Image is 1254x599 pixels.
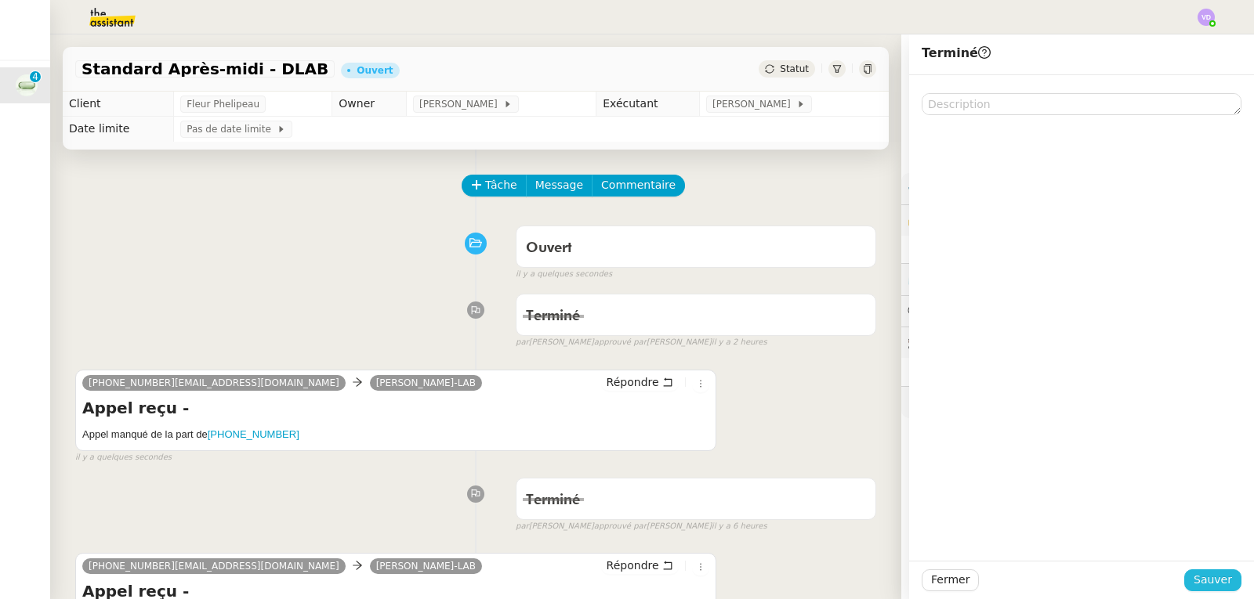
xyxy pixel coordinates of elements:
[922,45,991,60] span: Terminé
[901,205,1254,236] div: 🔐Données client
[594,520,647,533] span: approuvé par
[908,395,956,408] span: 🧴
[208,428,299,440] a: [PHONE_NUMBER]
[516,336,529,349] span: par
[607,374,659,390] span: Répondre
[931,571,969,589] span: Fermer
[75,451,172,464] span: il y a quelques secondes
[712,336,767,349] span: il y a 2 heures
[462,175,527,197] button: Tâche
[780,63,809,74] span: Statut
[607,558,659,573] span: Répondre
[908,336,1104,348] span: 🕵️
[370,559,482,573] a: [PERSON_NAME]-LAB
[16,74,38,96] img: 7f9b6497-4ade-4d5b-ae17-2cbe23708554
[901,387,1254,417] div: 🧴Autres
[901,296,1254,327] div: 💬Commentaires
[332,92,407,117] td: Owner
[419,96,503,112] span: [PERSON_NAME]
[32,71,38,85] p: 4
[535,176,583,194] span: Message
[30,71,41,82] nz-badge-sup: 4
[187,121,277,137] span: Pas de date limite
[516,520,529,533] span: par
[908,272,1027,285] span: ⏲️
[516,336,767,349] small: [PERSON_NAME] [PERSON_NAME]
[596,92,700,117] td: Exécutant
[526,241,572,255] span: Ouvert
[712,96,796,112] span: [PERSON_NAME]
[187,96,259,112] span: Fleur Phelipeau
[82,427,709,442] h5: Appel manqué de la part de
[601,176,676,194] span: Commentaire
[1194,571,1232,589] span: Sauver
[63,117,174,142] td: Date limite
[908,211,1009,229] span: 🔐
[922,569,979,591] button: Fermer
[712,520,767,533] span: il y a 6 heures
[82,397,709,419] h4: Appel reçu -
[89,377,339,388] span: [PHONE_NUMBER][EMAIL_ADDRESS][DOMAIN_NAME]
[901,327,1254,358] div: 🕵️Autres demandes en cours 2
[901,173,1254,204] div: ⚙️Procédures
[592,175,685,197] button: Commentaire
[1184,569,1241,591] button: Sauver
[357,66,393,75] div: Ouvert
[901,264,1254,294] div: ⏲️Tâches 260:30
[1198,9,1215,26] img: svg
[908,305,1008,317] span: 💬
[526,493,580,507] span: Terminé
[594,336,647,349] span: approuvé par
[89,561,339,572] span: [PHONE_NUMBER][EMAIL_ADDRESS][DOMAIN_NAME]
[516,268,612,281] span: il y a quelques secondes
[526,175,593,197] button: Message
[370,376,482,390] a: [PERSON_NAME]-LAB
[485,176,517,194] span: Tâche
[526,309,580,323] span: Terminé
[601,557,679,574] button: Répondre
[516,520,767,533] small: [PERSON_NAME] [PERSON_NAME]
[63,92,174,117] td: Client
[82,61,328,77] span: Standard Après-midi - DLAB
[601,373,679,391] button: Répondre
[908,179,989,197] span: ⚙️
